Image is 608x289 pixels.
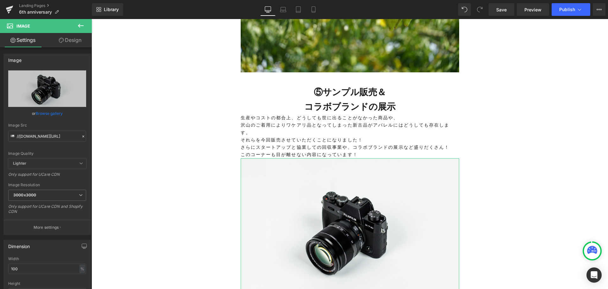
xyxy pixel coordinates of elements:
[8,257,86,261] div: Width
[8,123,86,128] div: Image Src
[34,225,59,230] p: More settings
[149,132,368,139] p: このコーナーも目が離せない内容になっています！
[47,33,93,47] a: Design
[19,3,92,8] a: Landing Pages
[8,264,86,274] input: auto
[275,3,291,16] a: Laptop
[104,7,119,12] span: Library
[8,204,86,218] div: Only support for UCare CDN and Shopify CDN
[291,3,306,16] a: Tablet
[496,6,507,13] span: Save
[149,66,368,95] h1: ⑤サンプル販売＆ コラボブランドの展示
[8,151,86,156] div: Image Quality
[79,265,85,273] div: %
[13,161,26,166] b: Lighter
[8,240,30,249] div: Dimension
[149,102,368,117] p: 沢山のご着用によりワケアリ品となってしまった新古品がアパレルにはどうしても存在します。
[524,6,541,13] span: Preview
[473,3,486,16] button: Redo
[13,193,36,197] b: 3000x3000
[92,3,123,16] a: New Library
[149,117,368,125] p: それらを今回販売させていただくことになりました！
[8,183,86,187] div: Image Resolution
[8,172,86,181] div: Only support for UCare CDN
[149,125,368,132] p: さらにスタートアップと協業しての回収事業や、コラボブランドの展示など盛りだくさん！
[559,7,575,12] span: Publish
[517,3,549,16] a: Preview
[19,10,52,15] span: 6th anniversary
[8,131,86,142] input: Link
[8,54,22,63] div: Image
[16,23,30,29] span: Image
[552,3,590,16] button: Publish
[458,3,471,16] button: Undo
[586,267,602,283] div: Open Intercom Messenger
[4,220,91,235] button: More settings
[306,3,321,16] a: Mobile
[149,95,368,102] p: 生産やコストの都合上、どうしても世に出ることがなかった商品や、
[8,281,86,286] div: Height
[260,3,275,16] a: Desktop
[36,108,63,119] a: Browse gallery
[593,3,605,16] button: More
[8,110,86,117] div: or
